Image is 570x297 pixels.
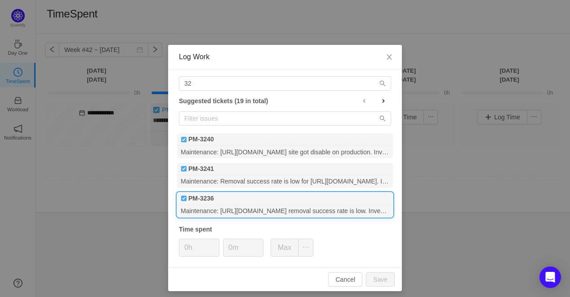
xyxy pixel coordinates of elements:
[377,45,402,70] button: Close
[188,164,214,174] b: PM-3241
[379,115,386,122] i: icon: search
[181,166,187,172] img: 10738
[179,225,391,234] div: Time spent
[366,272,395,287] button: Save
[179,111,391,126] input: Filter issues
[181,136,187,143] img: 10738
[177,146,393,158] div: Maintenance: [URL][DOMAIN_NAME] site got disable on production. Investigate and fix.
[177,205,393,217] div: Maintenance: [URL][DOMAIN_NAME] removal success rate is low. Investigate & fix.
[298,239,313,257] button: icon: ellipsis
[179,76,391,91] input: Search
[181,195,187,201] img: 10738
[379,80,386,87] i: icon: search
[271,239,298,257] button: Max
[386,53,393,61] i: icon: close
[179,95,391,107] div: Suggested tickets (19 in total)
[188,194,214,203] b: PM-3236
[179,52,391,62] div: Log Work
[177,175,393,188] div: Maintenance: Removal success rate is low for [URL][DOMAIN_NAME]. Investigate and fix it.
[328,272,362,287] button: Cancel
[539,266,561,288] div: Open Intercom Messenger
[188,135,214,144] b: PM-3240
